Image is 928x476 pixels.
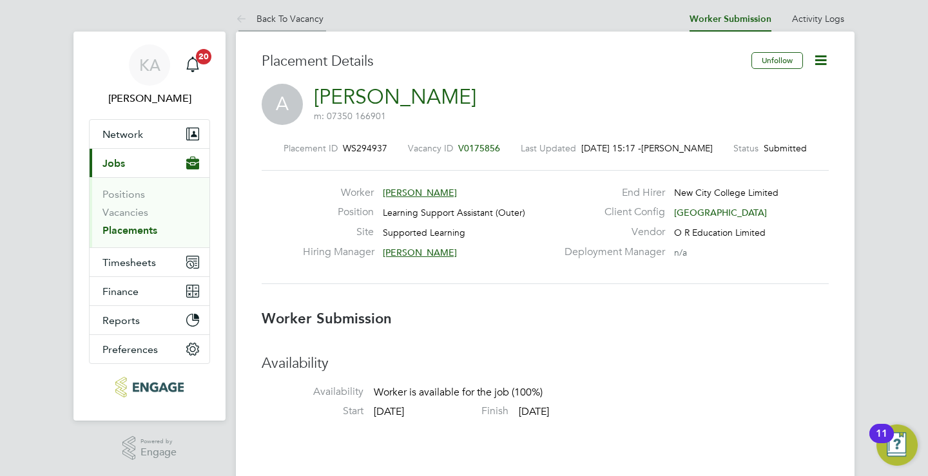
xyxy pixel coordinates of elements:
span: [PERSON_NAME] [383,187,457,198]
span: Submitted [764,142,807,154]
span: WS294937 [343,142,387,154]
a: Worker Submission [690,14,771,24]
span: Reports [102,314,140,327]
span: m: 07350 166901 [314,110,386,122]
h3: Availability [262,354,829,373]
label: Client Config [557,205,665,219]
span: KA [139,57,160,73]
span: Finance [102,285,139,298]
div: 11 [876,433,887,450]
label: Position [303,205,374,219]
a: Activity Logs [792,13,844,24]
span: Engage [140,447,177,458]
span: Supported Learning [383,227,465,238]
label: Finish [407,405,508,418]
a: Placements [102,224,157,236]
span: Worker is available for the job (100%) [374,386,543,399]
a: 20 [180,44,206,86]
button: Preferences [90,335,209,363]
a: Powered byEngage [122,436,177,461]
button: Open Resource Center, 11 new notifications [876,424,918,466]
span: Timesheets [102,256,156,269]
label: Hiring Manager [303,245,374,259]
label: Site [303,225,374,239]
h3: Placement Details [262,52,742,71]
a: Positions [102,188,145,200]
a: KA[PERSON_NAME] [89,44,210,106]
label: Deployment Manager [557,245,665,259]
label: End Hirer [557,186,665,200]
label: Placement ID [284,142,338,154]
span: [GEOGRAPHIC_DATA] [674,207,767,218]
nav: Main navigation [73,32,226,421]
a: Vacancies [102,206,148,218]
img: axcis-logo-retina.png [115,377,184,397]
span: Kira Alani [89,91,210,106]
span: O R Education Limited [674,227,766,238]
button: Finance [90,277,209,305]
span: New City College Limited [674,187,778,198]
b: Worker Submission [262,310,392,327]
label: Availability [262,385,363,399]
label: Last Updated [521,142,576,154]
label: Status [733,142,759,154]
span: Preferences [102,343,158,356]
button: Timesheets [90,248,209,276]
div: Jobs [90,177,209,247]
button: Jobs [90,149,209,177]
span: [DATE] [374,405,404,418]
span: Powered by [140,436,177,447]
label: Start [262,405,363,418]
a: [PERSON_NAME] [314,84,476,109]
button: Reports [90,306,209,334]
label: Vacancy ID [408,142,453,154]
button: Network [90,120,209,148]
span: [PERSON_NAME] [383,247,457,258]
button: Unfollow [751,52,803,69]
span: [DATE] 15:17 - [581,142,641,154]
span: 20 [196,49,211,64]
span: A [262,84,303,125]
span: Network [102,128,143,140]
span: V0175856 [458,142,500,154]
span: Jobs [102,157,125,169]
label: Vendor [557,225,665,239]
span: n/a [674,247,687,258]
span: [PERSON_NAME] [641,142,713,154]
label: Worker [303,186,374,200]
a: Back To Vacancy [236,13,324,24]
span: Learning Support Assistant (Outer) [383,207,525,218]
a: Go to home page [89,377,210,397]
span: [DATE] [519,405,549,418]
